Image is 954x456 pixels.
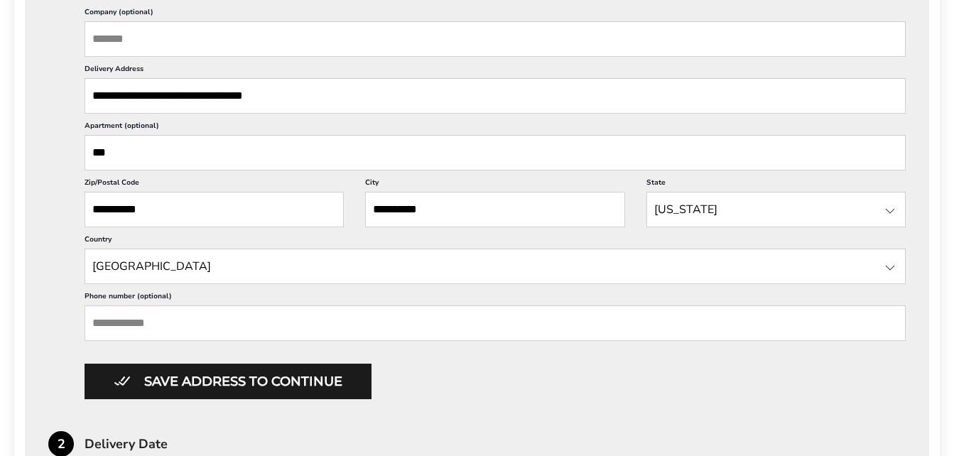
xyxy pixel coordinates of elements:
[646,178,906,192] label: State
[646,192,906,227] input: State
[85,21,906,57] input: Company
[85,135,906,170] input: Apartment
[85,121,906,135] label: Apartment (optional)
[85,234,906,249] label: Country
[365,192,624,227] input: City
[85,438,929,450] div: Delivery Date
[85,78,906,114] input: Delivery Address
[85,64,906,78] label: Delivery Address
[85,192,344,227] input: ZIP
[85,291,906,305] label: Phone number (optional)
[365,178,624,192] label: City
[85,7,906,21] label: Company (optional)
[85,364,372,399] button: Button save address
[85,249,906,284] input: State
[85,178,344,192] label: Zip/Postal Code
